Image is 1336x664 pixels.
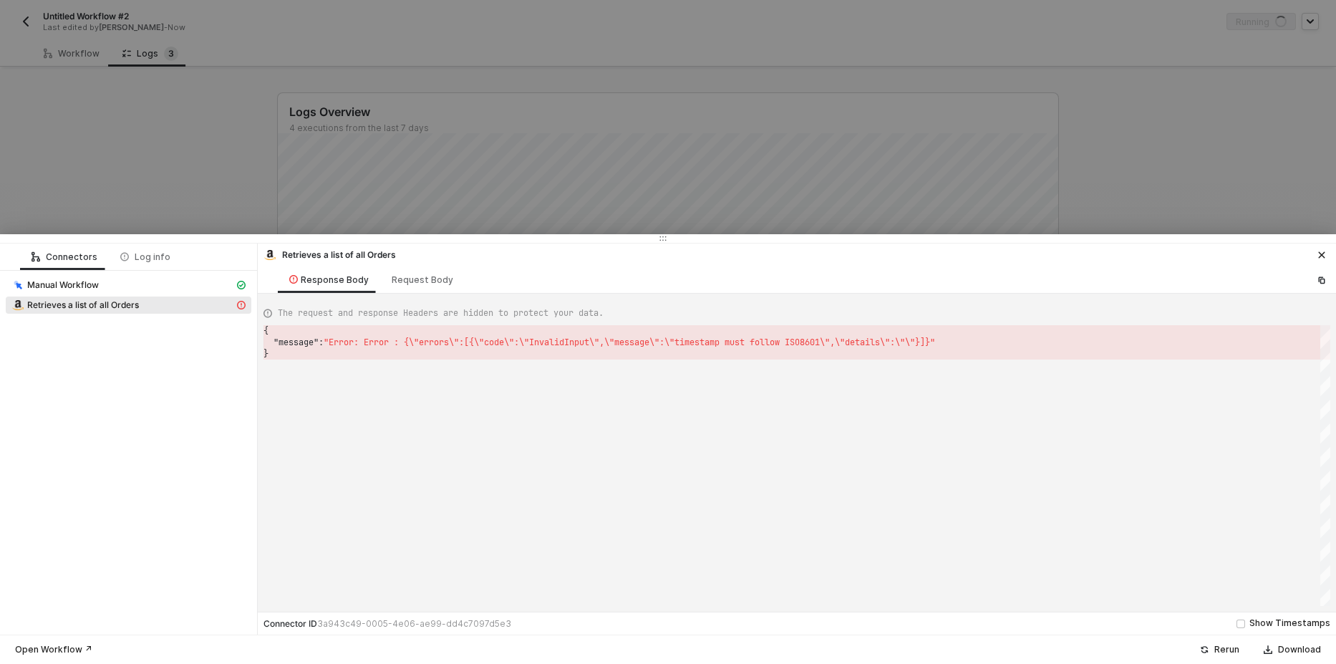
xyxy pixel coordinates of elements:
[392,274,453,286] div: Request Body
[32,253,40,261] span: icon-logic
[319,337,324,348] span: :
[237,281,246,289] span: icon-cards
[263,325,268,337] span: {
[317,618,511,629] span: 3a943c49-0005-4e06-ae99-dd4c7097d5e3
[825,337,935,348] span: ",\"details\":\"\"}]}"
[1317,276,1326,284] span: icon-copy-paste
[263,618,511,630] div: Connector ID
[263,325,264,326] textarea: Editor content;Press Alt+F1 for Accessibility Options.
[12,299,24,311] img: integration-icon
[27,299,139,311] span: Retrieves a list of all Orders
[6,276,251,294] span: Manual Workflow
[237,301,246,309] span: icon-exclamation
[6,297,251,314] span: Retrieves a list of all Orders
[263,348,268,360] span: }
[27,279,99,291] span: Manual Workflow
[324,337,574,348] span: "Error: Error : {\"errors\":[{\"code\":\"InvalidIn
[574,337,825,348] span: put\",\"message\":\"timestamp must follow ISO8601\
[6,641,102,658] button: Open Workflow ↗
[278,307,604,319] span: The request and response Headers are hidden to protect your data.
[32,251,97,263] div: Connectors
[1278,644,1321,655] div: Download
[264,249,276,261] img: integration-icon
[289,275,298,284] span: icon-exclamation
[1191,641,1249,658] button: Rerun
[12,279,24,291] img: integration-icon
[1254,641,1330,658] button: Download
[1214,644,1239,655] div: Rerun
[1264,645,1272,654] span: icon-download
[120,251,170,263] div: Log info
[659,234,667,243] span: icon-drag-indicator
[289,274,369,286] div: Response Body
[1200,645,1209,654] span: icon-success-page
[1249,617,1330,630] div: Show Timestamps
[1317,251,1326,259] span: icon-close
[274,337,319,348] span: "message"
[263,249,396,261] div: Retrieves a list of all Orders
[15,644,92,655] div: Open Workflow ↗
